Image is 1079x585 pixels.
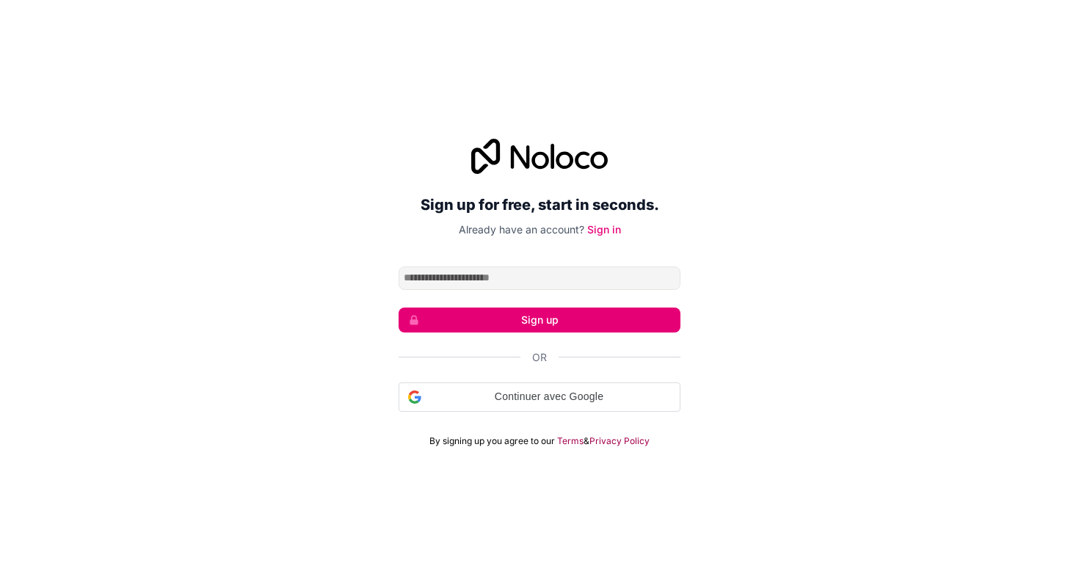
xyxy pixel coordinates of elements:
span: Or [532,350,547,365]
span: Continuer avec Google [427,389,671,404]
input: Email address [399,266,680,290]
h2: Sign up for free, start in seconds. [399,192,680,218]
iframe: Bouton "Se connecter avec Google" [391,410,688,443]
span: Already have an account? [459,223,584,236]
button: Sign up [399,308,680,333]
a: Sign in [587,223,621,236]
div: Continuer avec Google [399,382,680,412]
